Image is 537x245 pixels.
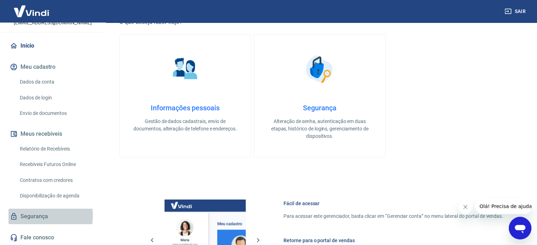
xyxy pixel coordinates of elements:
a: Disponibilização de agenda [17,189,97,203]
h4: Informações pessoais [131,104,239,112]
a: Dados da conta [17,75,97,89]
img: Segurança [302,51,338,87]
iframe: Mensagem da empresa [475,198,531,214]
iframe: Botão para abrir a janela de mensagens [509,217,531,239]
img: Informações pessoais [168,51,203,87]
a: Informações pessoaisInformações pessoaisGestão de dados cadastrais, envio de documentos, alteraçã... [119,34,251,157]
p: Alteração de senha, autenticação em duas etapas, histórico de logins, gerenciamento de dispositivos. [265,118,374,140]
h6: Retorne para o portal de vendas [284,237,503,244]
button: Meu cadastro [8,59,97,75]
img: Vindi [8,0,54,22]
a: Segurança [8,209,97,224]
button: Sair [503,5,529,18]
a: Início [8,38,97,54]
p: [EMAIL_ADDRESS][DOMAIN_NAME] [14,19,92,26]
a: Relatório de Recebíveis [17,142,97,156]
p: Gestão de dados cadastrais, envio de documentos, alteração de telefone e endereços. [131,118,239,133]
p: Para acessar este gerenciador, basta clicar em “Gerenciar conta” no menu lateral do portal de ven... [284,213,503,220]
a: Dados de login [17,91,97,105]
iframe: Fechar mensagem [458,200,472,214]
a: SegurançaSegurançaAlteração de senha, autenticação em duas etapas, histórico de logins, gerenciam... [254,34,386,157]
button: Meus recebíveis [8,126,97,142]
h6: Fácil de acessar [284,200,503,207]
a: Recebíveis Futuros Online [17,157,97,172]
h4: Segurança [265,104,374,112]
a: Envio de documentos [17,106,97,121]
span: Olá! Precisa de ajuda? [4,5,59,11]
a: Contratos com credores [17,173,97,188]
